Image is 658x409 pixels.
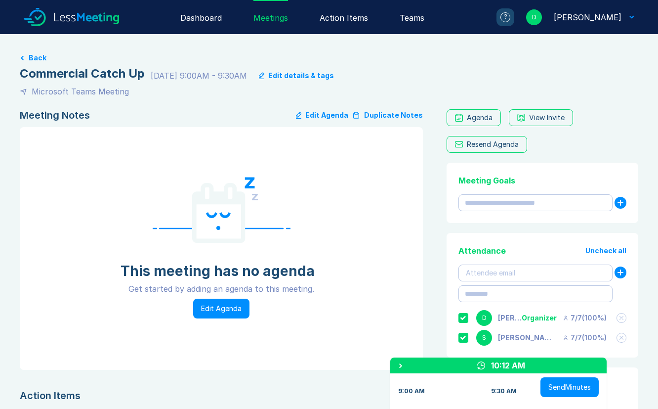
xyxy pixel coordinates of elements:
div: 7 / 7 ( 100 %) [563,314,607,322]
div: 9:30 AM [491,387,517,395]
div: D [476,310,492,326]
div: Scott Drewery [498,334,557,342]
a: ? [485,8,514,26]
a: Back [20,54,638,62]
div: ? [500,12,510,22]
div: D [526,9,542,25]
div: Meeting Goals [458,175,626,186]
div: Danny Sisson [498,314,522,322]
button: Edit details & tags [259,72,334,80]
div: Attendance [458,245,506,257]
div: Edit details & tags [268,72,334,80]
button: Edit Agenda [193,299,249,318]
div: [DATE] 9:00AM - 9:30AM [151,70,247,82]
button: Uncheck all [585,247,626,255]
div: Action Items [20,390,423,402]
div: Meeting Notes [20,109,90,121]
button: Resend Agenda [447,136,527,153]
div: This meeting has no agenda [121,263,315,279]
div: Resend Agenda [467,140,519,148]
div: Danny Sisson [554,11,621,23]
div: Agenda [467,114,493,122]
div: 7 / 7 ( 100 %) [563,334,607,342]
button: Back [29,54,46,62]
div: Commercial Catch Up [20,66,145,82]
button: SendMinutes [540,377,599,397]
div: Organizer [522,314,557,322]
div: S [476,330,492,346]
div: View Invite [529,114,565,122]
button: Edit Agenda [296,109,348,121]
div: 10:12 AM [491,360,525,371]
div: Get started by adding an agenda to this meeting. [128,283,314,295]
button: View Invite [509,109,573,126]
button: Duplicate Notes [352,109,423,121]
a: Agenda [447,109,501,126]
div: Microsoft Teams Meeting [32,86,129,97]
div: 9:00 AM [398,387,425,395]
